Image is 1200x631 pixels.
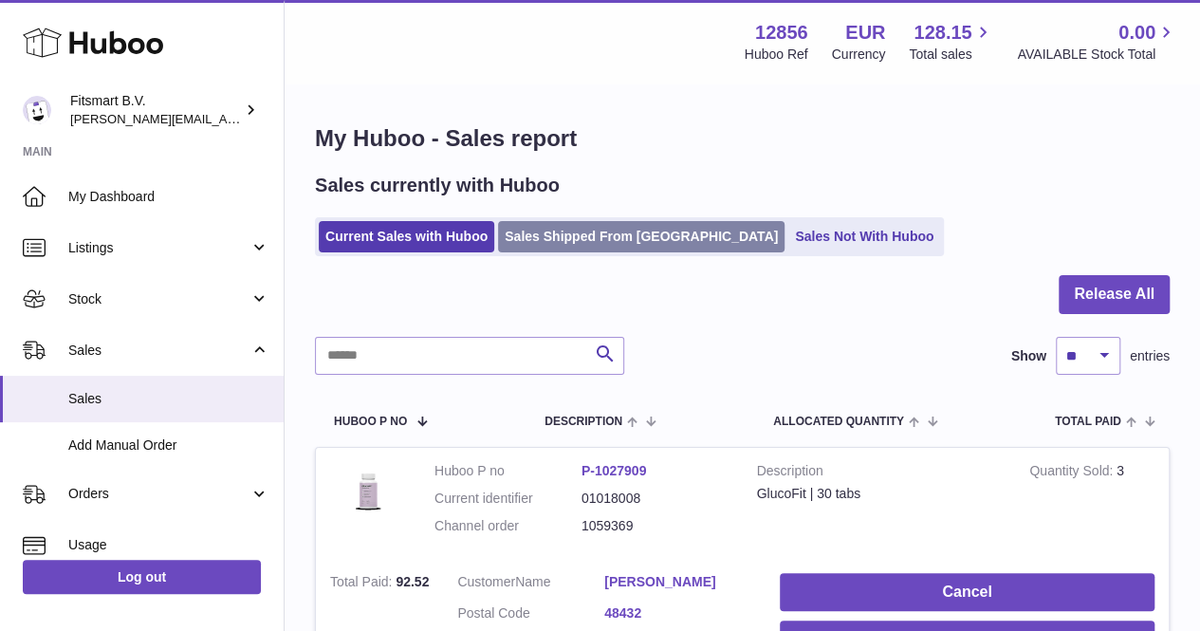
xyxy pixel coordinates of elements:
[334,416,407,428] span: Huboo P no
[773,416,904,428] span: ALLOCATED Quantity
[745,46,808,64] div: Huboo Ref
[70,111,380,126] span: [PERSON_NAME][EMAIL_ADDRESS][DOMAIN_NAME]
[68,342,249,360] span: Sales
[788,221,940,252] a: Sales Not With Huboo
[780,573,1154,612] button: Cancel
[757,462,1002,485] strong: Description
[582,517,729,535] dd: 1059369
[68,239,249,257] span: Listings
[604,573,751,591] a: [PERSON_NAME]
[604,604,751,622] a: 48432
[68,485,249,503] span: Orders
[70,92,241,128] div: Fitsmart B.V.
[545,416,622,428] span: Description
[330,462,406,519] img: 1736787785.png
[1055,416,1121,428] span: Total paid
[757,485,1002,503] div: GlucoFit | 30 tabs
[457,574,515,589] span: Customer
[457,573,604,596] dt: Name
[23,560,261,594] a: Log out
[434,517,582,535] dt: Channel order
[582,490,729,508] dd: 01018008
[330,574,396,594] strong: Total Paid
[68,290,249,308] span: Stock
[909,20,993,64] a: 128.15 Total sales
[315,123,1170,154] h1: My Huboo - Sales report
[1059,275,1170,314] button: Release All
[315,173,560,198] h2: Sales currently with Huboo
[1029,463,1117,483] strong: Quantity Sold
[1017,46,1177,64] span: AVAILABLE Stock Total
[434,490,582,508] dt: Current identifier
[914,20,971,46] span: 128.15
[845,20,885,46] strong: EUR
[23,96,51,124] img: jonathan@leaderoo.com
[1015,448,1169,559] td: 3
[755,20,808,46] strong: 12856
[434,462,582,480] dt: Huboo P no
[498,221,785,252] a: Sales Shipped From [GEOGRAPHIC_DATA]
[68,536,269,554] span: Usage
[396,574,429,589] span: 92.52
[68,188,269,206] span: My Dashboard
[68,390,269,408] span: Sales
[1130,347,1170,365] span: entries
[582,463,647,478] a: P-1027909
[832,46,886,64] div: Currency
[1118,20,1155,46] span: 0.00
[319,221,494,252] a: Current Sales with Huboo
[457,604,604,627] dt: Postal Code
[909,46,993,64] span: Total sales
[1017,20,1177,64] a: 0.00 AVAILABLE Stock Total
[1011,347,1046,365] label: Show
[68,436,269,455] span: Add Manual Order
